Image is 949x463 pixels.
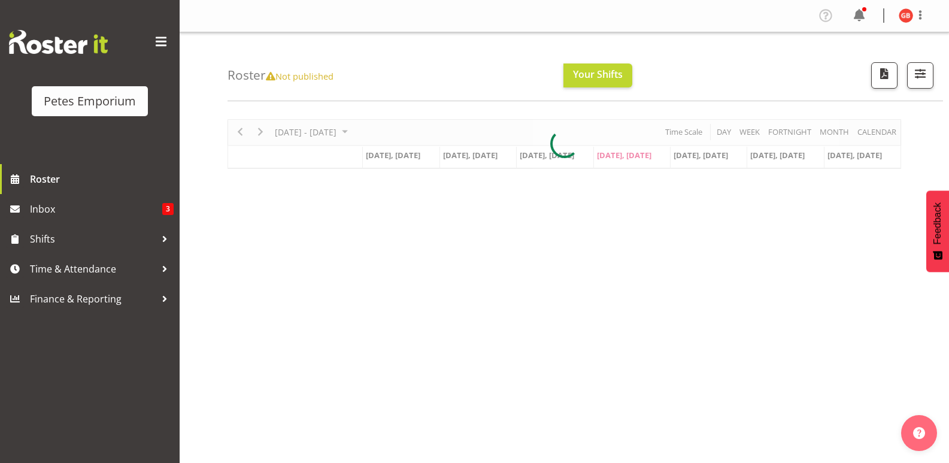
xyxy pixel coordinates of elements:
span: Shifts [30,230,156,248]
span: Roster [30,170,174,188]
button: Your Shifts [563,63,632,87]
button: Feedback - Show survey [926,190,949,272]
span: 3 [162,203,174,215]
img: Rosterit website logo [9,30,108,54]
span: Inbox [30,200,162,218]
span: Feedback [932,202,943,244]
div: Petes Emporium [44,92,136,110]
span: Time & Attendance [30,260,156,278]
img: help-xxl-2.png [913,427,925,439]
img: gillian-byford11184.jpg [899,8,913,23]
span: Finance & Reporting [30,290,156,308]
h4: Roster [228,68,333,82]
button: Download a PDF of the roster according to the set date range. [871,62,898,89]
span: Not published [266,70,333,82]
button: Filter Shifts [907,62,933,89]
span: Your Shifts [573,68,623,81]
